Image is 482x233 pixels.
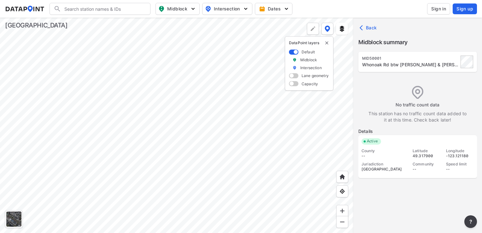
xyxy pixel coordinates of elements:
div: -123.121180 [446,153,474,158]
button: External layers [336,23,348,35]
div: -- [413,167,440,172]
img: marker_Intersection.6861001b.svg [292,65,297,70]
span: Sign in [431,6,446,12]
label: Lane geometry [302,73,329,78]
img: 5YPKRKmlfpI5mqlR8AD95paCi+0kK1fRFDJSaMmawlwaeJcJwk9O2fotCW5ve9gAAAAASUVORK5CYII= [283,6,290,12]
img: map_pin_int.54838e6b.svg [204,5,212,13]
span: Intersection [205,5,248,13]
div: Toggle basemap [5,210,23,228]
div: [GEOGRAPHIC_DATA] [361,167,407,172]
div: Community [413,162,440,167]
label: Details [358,128,477,134]
img: 5YPKRKmlfpI5mqlR8AD95paCi+0kK1fRFDJSaMmawlwaeJcJwk9O2fotCW5ve9gAAAAASUVORK5CYII= [190,6,196,12]
a: Sign in [426,3,451,15]
div: View my location [336,185,348,197]
div: Zoom out [336,216,348,228]
img: MAAAAAElFTkSuQmCC [339,219,345,225]
div: County [361,148,407,153]
img: empty_data_icon.ba3c769f.svg [412,86,423,99]
label: Midblock [300,57,317,63]
p: DataPoint layers [289,40,329,45]
label: No traffic count data [367,102,468,108]
span: Sign up [456,6,473,12]
img: +Dz8AAAAASUVORK5CYII= [310,26,316,32]
div: -- [446,167,474,172]
label: Capacity [302,81,318,87]
div: Longitude [446,148,474,153]
img: zeq5HYn9AnE9l6UmnFLPAAAAAElFTkSuQmCC [339,188,345,194]
button: Midblock [156,3,200,15]
img: map_pin_mid.602f9df1.svg [158,5,165,13]
div: Latitude [413,148,440,153]
div: Home [336,171,348,183]
label: Intersection [300,65,322,70]
img: marker_Midblock.5ba75e30.svg [292,57,297,63]
img: layers.ee07997e.svg [339,26,345,32]
div: Jurisdiction [361,162,407,167]
div: Polygon tool [307,23,319,35]
span: Back [361,25,377,31]
button: delete [324,40,329,45]
div: Speed limit [446,162,474,167]
span: ? [468,218,473,225]
img: 5YPKRKmlfpI5mqlR8AD95paCi+0kK1fRFDJSaMmawlwaeJcJwk9O2fotCW5ve9gAAAAASUVORK5CYII= [243,6,249,12]
div: -- [361,153,407,158]
img: calendar-gold.39a51dde.svg [259,6,265,12]
button: Intersection [202,3,252,15]
div: 49.317900 [413,153,440,158]
img: data-point-layers.37681fc9.svg [325,26,330,32]
label: Midblock summary [358,38,477,47]
button: Back [358,23,379,33]
button: Sign up [453,3,477,14]
div: [GEOGRAPHIC_DATA] [5,21,68,30]
div: Whonoak Rd btw Jacobs Cres & Welch St [362,62,459,68]
div: MID50001 [362,56,459,61]
img: close-external-leyer.3061a1c7.svg [324,40,329,45]
div: Zoom in [336,205,348,217]
button: more [464,215,477,228]
img: ZvzfEJKXnyWIrJytrsY285QMwk63cM6Drc+sIAAAAASUVORK5CYII= [339,208,345,214]
img: dataPointLogo.9353c09d.svg [5,6,44,12]
label: This station has no traffic count data added to it at this time. Check back later! [367,111,468,123]
input: Search [61,4,146,14]
label: Default [302,49,315,55]
span: Dates [260,6,288,12]
span: Midblock [158,5,196,13]
button: Dates [255,3,292,15]
button: DataPoint layers [321,23,333,35]
span: Active [364,138,381,145]
button: Sign in [427,3,450,15]
a: Sign up [451,3,477,14]
img: +XpAUvaXAN7GudzAAAAAElFTkSuQmCC [339,174,345,180]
